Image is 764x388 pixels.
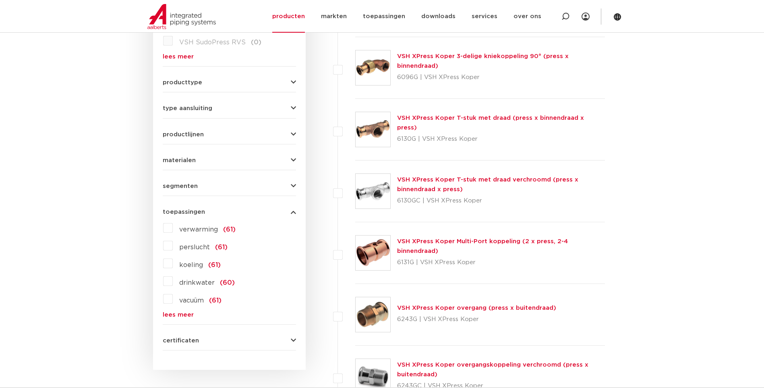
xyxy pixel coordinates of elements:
[356,112,390,147] img: Thumbnail for VSH XPress Koper T-stuk met draad (press x binnendraad x press)
[163,338,296,344] button: certificaten
[179,280,215,286] span: drinkwater
[397,194,605,207] p: 6130GC | VSH XPress Koper
[397,177,578,192] a: VSH XPress Koper T-stuk met draad verchroomd (press x binnendraad x press)
[397,305,556,311] a: VSH XPress Koper overgang (press x buitendraad)
[163,131,296,138] button: productlijnen
[163,312,296,318] a: lees meer
[163,183,198,189] span: segmenten
[397,115,584,131] a: VSH XPress Koper T-stuk met draad (press x binnendraad x press)
[163,54,296,60] a: lees meer
[215,244,228,250] span: (61)
[179,39,246,46] span: VSH SudoPress RVS
[163,157,196,163] span: materialen
[179,244,210,250] span: perslucht
[356,236,390,270] img: Thumbnail for VSH XPress Koper Multi-Port koppeling (2 x press, 2-4 binnendraad)
[397,362,588,378] a: VSH XPress Koper overgangskoppeling verchroomd (press x buitendraad)
[397,133,605,146] p: 6130G | VSH XPress Koper
[220,280,235,286] span: (60)
[163,105,296,111] button: type aansluiting
[223,226,236,233] span: (61)
[163,209,296,215] button: toepassingen
[163,79,202,86] span: producttype
[179,262,203,268] span: koeling
[397,238,568,254] a: VSH XPress Koper Multi-Port koppeling (2 x press, 2-4 binnendraad)
[356,297,390,332] img: Thumbnail for VSH XPress Koper overgang (press x buitendraad)
[179,226,218,233] span: verwarming
[356,174,390,209] img: Thumbnail for VSH XPress Koper T-stuk met draad verchroomd (press x binnendraad x press)
[163,105,212,111] span: type aansluiting
[397,71,605,84] p: 6096G | VSH XPress Koper
[209,297,222,304] span: (61)
[397,53,569,69] a: VSH XPress Koper 3-delige kniekoppeling 90° (press x binnendraad)
[179,297,204,304] span: vacuüm
[208,262,221,268] span: (61)
[163,131,204,138] span: productlijnen
[163,79,296,86] button: producttype
[397,256,605,269] p: 6131G | VSH XPress Koper
[397,313,556,326] p: 6243G | VSH XPress Koper
[163,338,199,344] span: certificaten
[356,50,390,85] img: Thumbnail for VSH XPress Koper 3-delige kniekoppeling 90° (press x binnendraad)
[163,209,205,215] span: toepassingen
[163,157,296,163] button: materialen
[251,39,261,46] span: (0)
[163,183,296,189] button: segmenten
